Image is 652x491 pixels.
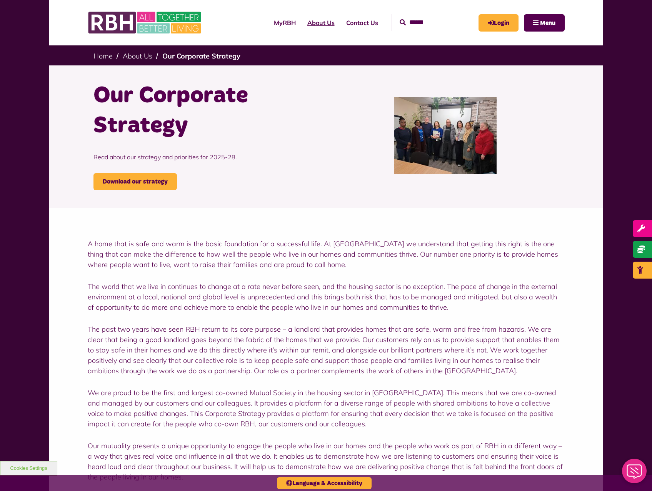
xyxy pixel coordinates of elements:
[88,8,203,38] img: RBH
[540,20,555,26] span: Menu
[93,141,320,173] p: Read about our strategy and priorities for 2025-28.
[162,52,240,60] a: Our Corporate Strategy
[340,12,384,33] a: Contact Us
[93,81,320,141] h1: Our Corporate Strategy
[88,281,565,312] p: The world that we live in continues to change at a rate never before seen, and the housing sector...
[123,52,152,60] a: About Us
[88,387,565,429] p: We are proud to be the first and largest co-owned Mutual Society in the housing sector in [GEOGRA...
[268,12,302,33] a: MyRBH
[302,12,340,33] a: About Us
[394,97,497,174] img: P15 Communities
[479,14,519,32] a: MyRBH
[277,477,372,489] button: Language & Accessibility
[88,239,565,270] p: A home that is safe and warm is the basic foundation for a successful life. At [GEOGRAPHIC_DATA] ...
[88,324,565,376] p: The past two years have seen RBH return to its core purpose – a landlord that provides homes that...
[88,441,565,482] p: Our mutuality presents a unique opportunity to engage the people who live in our homes and the pe...
[617,456,652,491] iframe: Netcall Web Assistant for live chat
[400,14,471,31] input: Search
[524,14,565,32] button: Navigation
[93,52,113,60] a: Home
[93,173,177,190] a: Download our strategy - open in a new tab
